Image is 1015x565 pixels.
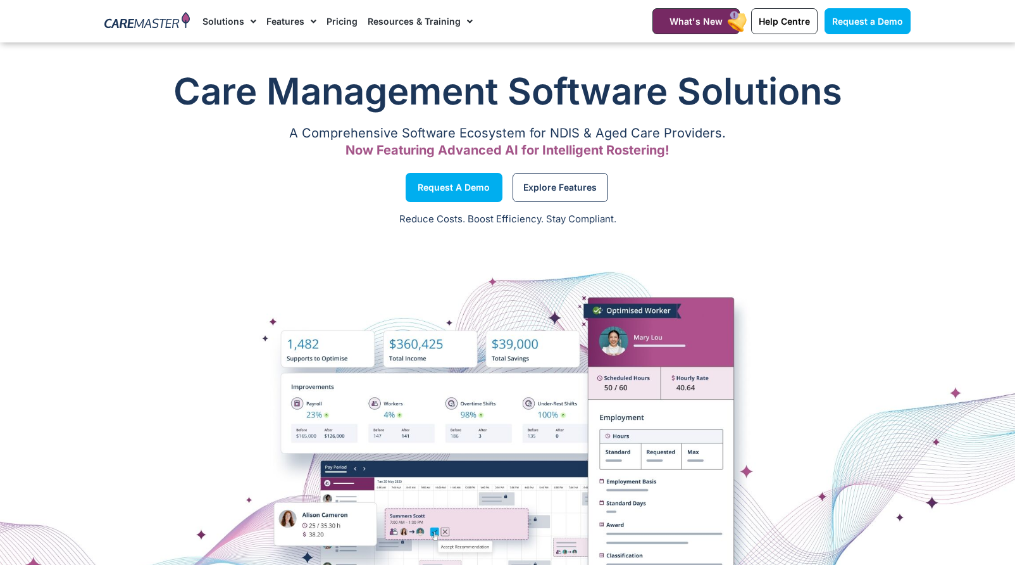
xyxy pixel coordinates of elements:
[104,12,190,31] img: CareMaster Logo
[751,8,818,34] a: Help Centre
[346,143,669,158] span: Now Featuring Advanced AI for Intelligent Rostering!
[104,129,911,137] p: A Comprehensive Software Ecosystem for NDIS & Aged Care Providers.
[652,8,740,34] a: What's New
[759,16,810,27] span: Help Centre
[8,212,1007,227] p: Reduce Costs. Boost Efficiency. Stay Compliant.
[406,173,502,202] a: Request a Demo
[418,184,490,191] span: Request a Demo
[523,184,597,191] span: Explore Features
[669,16,723,27] span: What's New
[825,8,911,34] a: Request a Demo
[104,66,911,117] h1: Care Management Software Solutions
[513,173,608,202] a: Explore Features
[832,16,903,27] span: Request a Demo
